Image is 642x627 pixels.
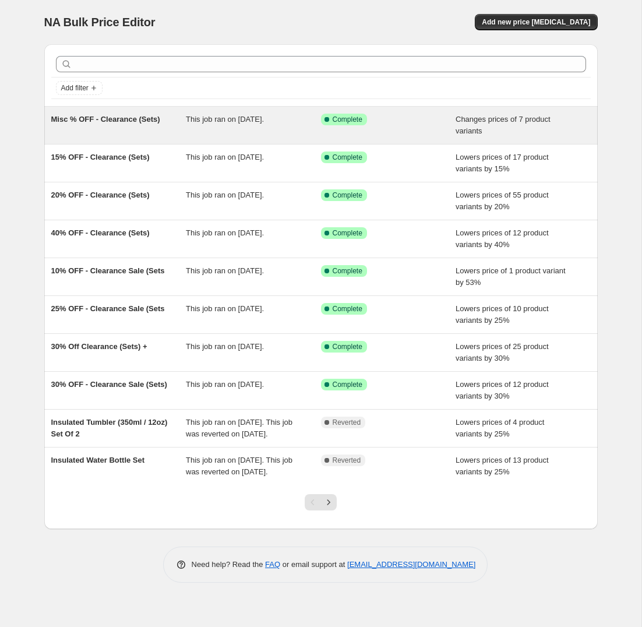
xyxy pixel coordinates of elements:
[186,380,264,389] span: This job ran on [DATE].
[61,83,89,93] span: Add filter
[51,304,165,313] span: 25% OFF - Clearance Sale (Sets
[51,228,150,237] span: 40% OFF - Clearance (Sets)
[456,418,544,438] span: Lowers prices of 4 product variants by 25%
[320,494,337,510] button: Next
[186,342,264,351] span: This job ran on [DATE].
[456,380,549,400] span: Lowers prices of 12 product variants by 30%
[51,115,160,124] span: Misc % OFF - Clearance (Sets)
[333,115,362,124] span: Complete
[475,14,597,30] button: Add new price [MEDICAL_DATA]
[333,153,362,162] span: Complete
[333,418,361,427] span: Reverted
[456,304,549,325] span: Lowers prices of 10 product variants by 25%
[265,560,280,569] a: FAQ
[186,115,264,124] span: This job ran on [DATE].
[333,342,362,351] span: Complete
[456,456,549,476] span: Lowers prices of 13 product variants by 25%
[305,494,337,510] nav: Pagination
[51,342,147,351] span: 30% Off Clearance (Sets) +
[186,153,264,161] span: This job ran on [DATE].
[456,342,549,362] span: Lowers prices of 25 product variants by 30%
[186,266,264,275] span: This job ran on [DATE].
[192,560,266,569] span: Need help? Read the
[51,456,145,464] span: Insulated Water Bottle Set
[456,153,549,173] span: Lowers prices of 17 product variants by 15%
[51,380,167,389] span: 30% OFF - Clearance Sale (Sets)
[186,228,264,237] span: This job ran on [DATE].
[333,456,361,465] span: Reverted
[186,191,264,199] span: This job ran on [DATE].
[456,228,549,249] span: Lowers prices of 12 product variants by 40%
[51,191,150,199] span: 20% OFF - Clearance (Sets)
[347,560,475,569] a: [EMAIL_ADDRESS][DOMAIN_NAME]
[456,115,551,135] span: Changes prices of 7 product variants
[280,560,347,569] span: or email support at
[333,191,362,200] span: Complete
[56,81,103,95] button: Add filter
[51,418,168,438] span: Insulated Tumbler (350ml / 12oz) Set Of 2
[186,456,292,476] span: This job ran on [DATE]. This job was reverted on [DATE].
[333,380,362,389] span: Complete
[333,304,362,313] span: Complete
[51,153,150,161] span: 15% OFF - Clearance (Sets)
[482,17,590,27] span: Add new price [MEDICAL_DATA]
[186,418,292,438] span: This job ran on [DATE]. This job was reverted on [DATE].
[51,266,165,275] span: 10% OFF - Clearance Sale (Sets
[333,266,362,276] span: Complete
[456,266,566,287] span: Lowers price of 1 product variant by 53%
[44,16,156,29] span: NA Bulk Price Editor
[456,191,549,211] span: Lowers prices of 55 product variants by 20%
[333,228,362,238] span: Complete
[186,304,264,313] span: This job ran on [DATE].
